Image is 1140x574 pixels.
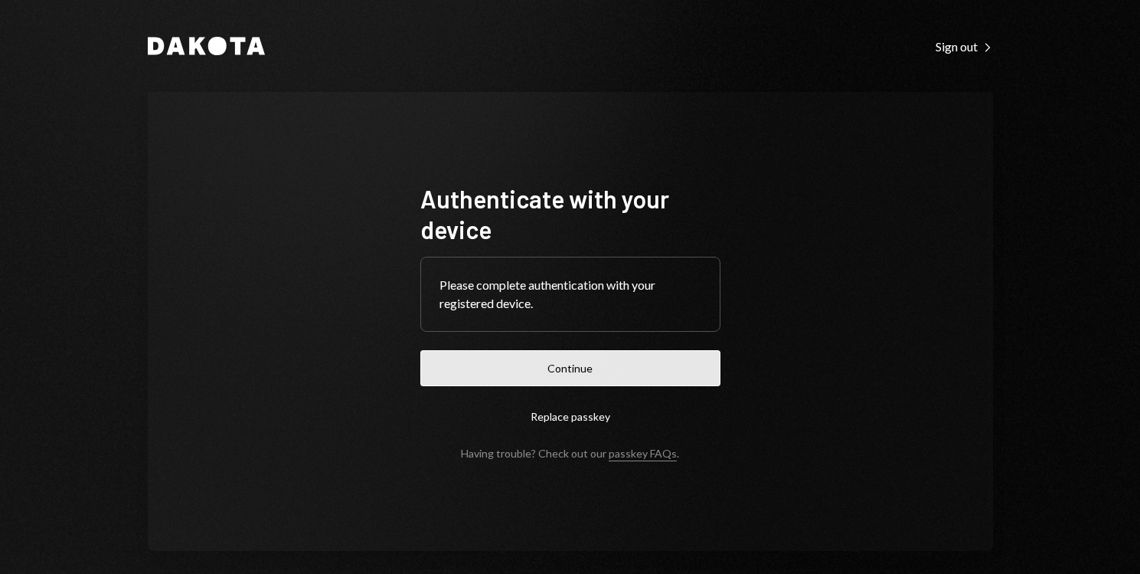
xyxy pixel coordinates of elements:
a: Sign out [936,38,993,54]
div: Sign out [936,39,993,54]
a: passkey FAQs [609,447,677,461]
button: Continue [420,350,720,386]
div: Having trouble? Check out our . [461,447,679,460]
div: Please complete authentication with your registered device. [439,276,701,313]
button: Replace passkey [420,399,720,435]
h1: Authenticate with your device [420,183,720,244]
